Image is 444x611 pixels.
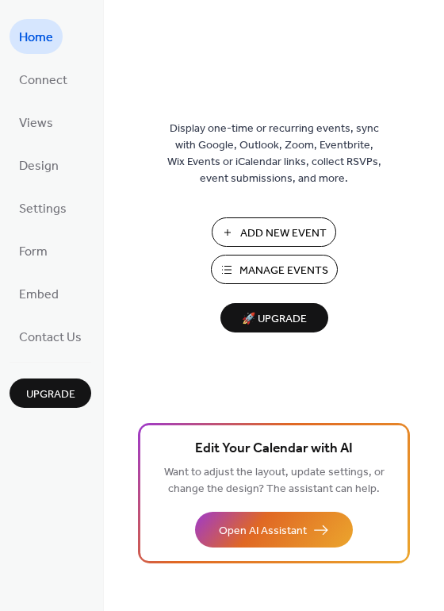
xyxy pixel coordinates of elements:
span: Display one-time or recurring events, sync with Google, Outlook, Zoom, Eventbrite, Wix Events or ... [167,121,381,187]
a: Settings [10,190,76,225]
span: Connect [19,68,67,94]
button: Add New Event [212,217,336,247]
span: Open AI Assistant [219,523,307,540]
span: Manage Events [239,263,328,279]
a: Form [10,233,57,268]
span: Design [19,154,59,179]
button: Upgrade [10,379,91,408]
span: Edit Your Calendar with AI [195,438,353,460]
span: Home [19,25,53,51]
span: Upgrade [26,386,75,403]
a: Connect [10,62,77,97]
a: Embed [10,276,68,311]
button: Manage Events [211,255,338,284]
button: Open AI Assistant [195,512,353,548]
span: Views [19,111,53,136]
span: Settings [19,197,67,222]
span: 🚀 Upgrade [230,309,319,330]
button: 🚀 Upgrade [220,303,328,332]
span: Add New Event [240,225,327,242]
span: Want to adjust the layout, update settings, or change the design? The assistant can help. [164,462,385,500]
span: Embed [19,282,59,308]
a: Views [10,105,63,140]
span: Contact Us [19,325,82,351]
a: Contact Us [10,319,91,354]
span: Form [19,240,48,265]
a: Design [10,148,68,183]
a: Home [10,19,63,54]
